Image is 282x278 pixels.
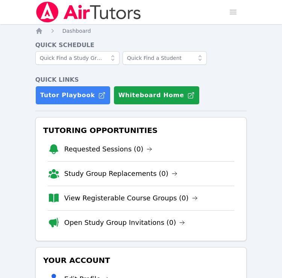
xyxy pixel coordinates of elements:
[42,254,241,267] h3: Your Account
[62,28,91,34] span: Dashboard
[35,2,142,23] img: Air Tutors
[35,86,111,105] a: Tutor Playbook
[42,124,241,137] h3: Tutoring Opportunities
[62,27,91,35] a: Dashboard
[35,41,247,50] h4: Quick Schedule
[64,144,153,154] a: Requested Sessions (0)
[123,51,207,65] input: Quick Find a Student
[35,27,247,35] nav: Breadcrumb
[35,51,120,65] input: Quick Find a Study Group
[35,75,247,84] h4: Quick Links
[114,86,200,105] button: Whiteboard Home
[64,168,177,179] a: Study Group Replacements (0)
[64,217,185,228] a: Open Study Group Invitations (0)
[64,193,198,203] a: View Registerable Course Groups (0)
